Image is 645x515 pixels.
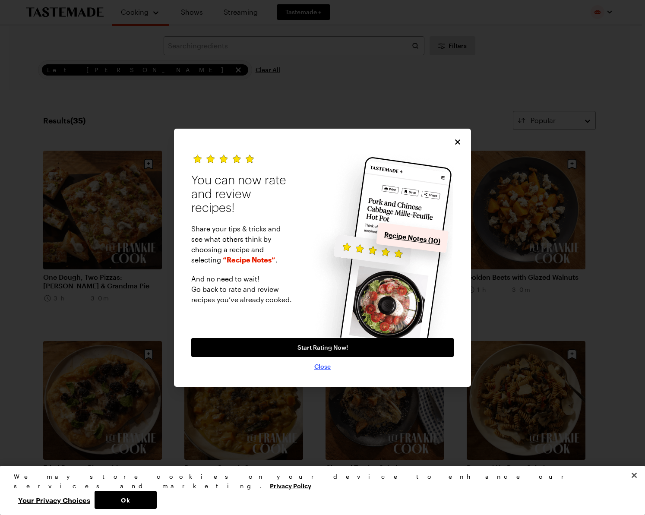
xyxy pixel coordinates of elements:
a: Start Rating Now! [191,338,454,357]
button: Close [453,137,462,147]
h2: You can now rate and review recipes! [191,174,293,215]
span: Start Rating Now! [297,343,348,352]
p: And no need to wait! Go back to rate and review recipes you’ve already cooked. [191,274,293,305]
button: Close [625,466,644,485]
span: “Recipe Notes” [223,256,275,264]
button: Ok [95,491,157,509]
div: Privacy [14,472,624,509]
a: More information about your privacy, opens in a new tab [270,481,311,490]
div: We may store cookies on your device to enhance our services and marketing. [14,472,624,491]
p: Share your tips & tricks and see what others think by choosing a recipe and selecting . [191,224,293,265]
button: Close [314,362,331,371]
button: Your Privacy Choices [14,491,95,509]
